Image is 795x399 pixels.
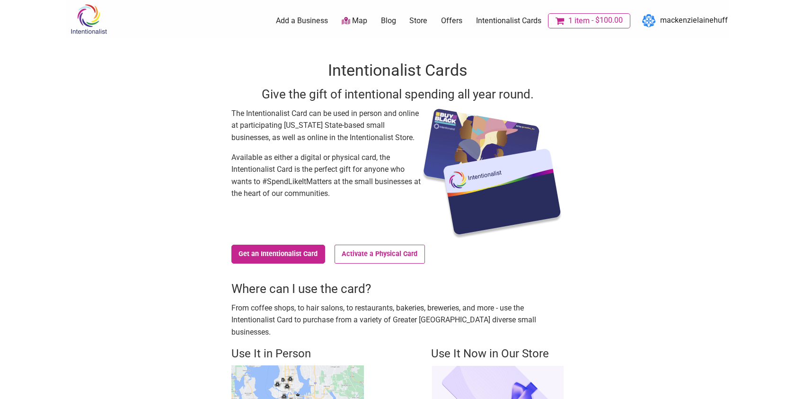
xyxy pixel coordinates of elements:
[276,16,328,26] a: Add a Business
[231,280,564,297] h3: Where can I use the card?
[590,17,623,24] span: $100.00
[342,16,367,27] a: Map
[381,16,396,26] a: Blog
[231,245,325,264] a: Get an Intentionalist Card
[231,346,364,362] h4: Use It in Person
[231,86,564,103] h3: Give the gift of intentional spending all year round.
[548,13,630,28] a: Cart1 item$100.00
[556,16,566,26] i: Cart
[441,16,462,26] a: Offers
[66,4,111,35] img: Intentionalist
[431,346,564,362] h4: Use It Now in Our Store
[637,12,728,29] a: mackenzielainehuff
[231,151,421,200] p: Available as either a digital or physical card, the Intentionalist Card is the perfect gift for a...
[409,16,427,26] a: Store
[231,59,564,82] h1: Intentionalist Cards
[476,16,541,26] a: Intentionalist Cards
[421,107,564,240] img: Intentionalist Card
[231,107,421,144] p: The Intentionalist Card can be used in person and online at participating [US_STATE] State-based ...
[568,17,590,25] span: 1 item
[231,302,564,338] p: From coffee shops, to hair salons, to restaurants, bakeries, breweries, and more - use the Intent...
[335,245,425,264] a: Activate a Physical Card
